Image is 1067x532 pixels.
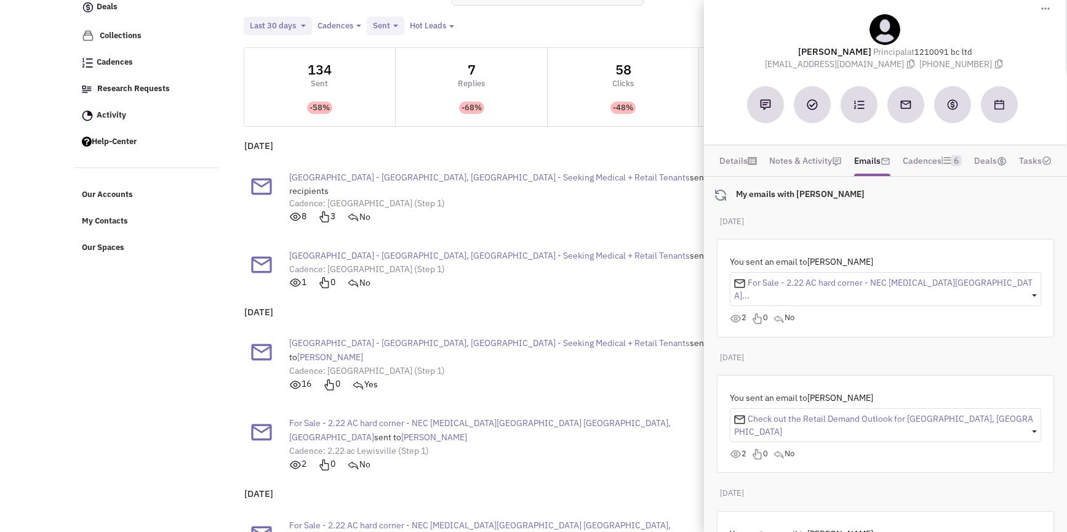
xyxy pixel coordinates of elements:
[719,151,757,170] a: Details
[458,78,485,90] p: Replies
[323,378,340,389] span: 0
[244,17,312,36] button: Last 30 days
[1019,151,1052,170] a: Tasks
[249,174,274,199] img: email-sent.png
[289,211,302,223] img: icons_eye-open.png
[730,448,746,459] span: 2
[76,183,219,207] a: Our Accounts
[82,58,93,68] img: Cadences_logo.png
[853,99,865,110] img: Subscribe to a cadence
[410,20,446,32] div: Hot Leads
[318,458,335,469] span: 0
[734,413,1033,437] p: Check out the Retail Demand Outlook for [GEOGRAPHIC_DATA], [GEOGRAPHIC_DATA]
[748,312,768,323] span: 0
[289,276,306,288] span: 1
[734,277,1033,301] p: For Sale - 2.22 AC hard corner - NEC [MEDICAL_DATA][GEOGRAPHIC_DATA]...
[82,190,133,200] span: Our Accounts
[730,388,873,408] div: You sent an email to
[832,156,842,166] img: icon-note.png
[720,488,744,498] b: [DATE]
[720,352,744,363] b: [DATE]
[773,448,785,460] img: icon_reply.png
[250,20,296,31] span: Last 30 days
[297,352,363,363] span: [PERSON_NAME]
[289,198,445,209] a: Cadence: [GEOGRAPHIC_DATA] (Step 1)
[730,448,741,460] img: icons_eye-open.png
[773,313,785,324] img: icon_reply.png
[919,58,1005,70] span: [PHONE_NUMBER]
[854,151,890,170] a: Emails
[82,216,128,227] span: My Contacts
[359,277,370,288] span: No
[289,417,671,443] span: For Sale - 2.22 AC hard corner - NEC [MEDICAL_DATA][GEOGRAPHIC_DATA] [GEOGRAPHIC_DATA], [GEOGRAPH...
[82,110,93,121] img: Activity.png
[881,156,890,166] img: icon-email-active-16.png
[1042,156,1052,166] img: TaskCount.png
[807,256,873,267] span: [PERSON_NAME]
[82,137,92,147] img: help.png
[318,276,335,288] span: 0
[289,365,445,376] a: Cadence: [GEOGRAPHIC_DATA] (Step 1)
[734,279,745,288] img: Mailbox.png
[82,86,92,93] img: Research.png
[314,20,365,33] button: Cadences
[289,458,306,469] span: 2
[347,459,359,471] img: icon_reply.png
[97,57,133,68] span: Cadences
[974,151,1007,170] a: Deals
[720,216,744,227] b: [DATE]
[76,104,219,127] a: Activity
[765,58,919,70] span: [EMAIL_ADDRESS][DOMAIN_NAME]
[751,313,763,324] img: icon-point-out.png
[311,78,328,90] p: Sent
[994,100,1004,110] img: Schedule a Meeting
[734,415,745,424] img: Mailbox.png
[318,459,330,471] img: icon-point-out.png
[82,30,94,42] img: icon-collection-lavender.png
[730,252,873,272] div: You sent an email to
[760,99,771,110] img: Add a note
[736,188,865,199] b: My emails with [PERSON_NAME]
[364,379,378,390] span: Yes
[612,78,634,90] p: Clicks
[997,156,1007,166] img: icon-dealamount.png
[289,164,739,230] div: sent to 2 recipients
[785,313,794,323] span: No
[289,211,306,222] span: 8
[347,276,359,289] img: icon_reply.png
[352,379,364,391] img: icon_reply.png
[249,340,274,365] img: email-sent.png
[406,20,458,33] button: Hot Leads
[289,276,302,289] img: icons_eye-open.png
[289,330,739,398] div: sent to
[289,250,690,261] span: [GEOGRAPHIC_DATA] - [GEOGRAPHIC_DATA], [GEOGRAPHIC_DATA] - Seeking Medical + Retail Tenants
[914,47,972,57] a: 1210091 bc ltd
[289,445,429,456] a: Cadence: 2.22 ac Lewisville (Step 1)
[76,210,219,233] a: My Contacts
[373,20,390,31] span: Sent
[289,337,690,349] span: [GEOGRAPHIC_DATA] - [GEOGRAPHIC_DATA], [GEOGRAPHIC_DATA] - Seeking Medical + Retail Tenants
[869,14,900,45] img: teammate.png
[76,131,219,154] a: Help-Center
[903,151,962,170] a: Cadences
[97,83,170,94] span: Research Requests
[289,264,445,275] a: Cadence: [GEOGRAPHIC_DATA] (Step 1)
[798,46,871,57] lable: [PERSON_NAME]
[249,420,274,445] img: email-sent.png
[100,30,142,41] span: Collections
[249,252,274,277] img: email-sent.png
[946,99,959,111] img: Create a deal
[769,151,842,170] a: Notes & Activity
[76,24,219,48] a: Collections
[713,188,728,203] img: refresh.svg
[244,140,273,151] b: [DATE]
[318,211,330,223] img: icon-point-out.png
[807,392,873,403] span: [PERSON_NAME]
[785,449,794,459] span: No
[951,155,962,166] span: 6
[318,20,353,31] span: Cadences
[401,432,467,443] span: [PERSON_NAME]
[76,51,219,75] a: Cadences
[751,448,763,460] img: icon-point-out.png
[244,488,273,499] b: [DATE]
